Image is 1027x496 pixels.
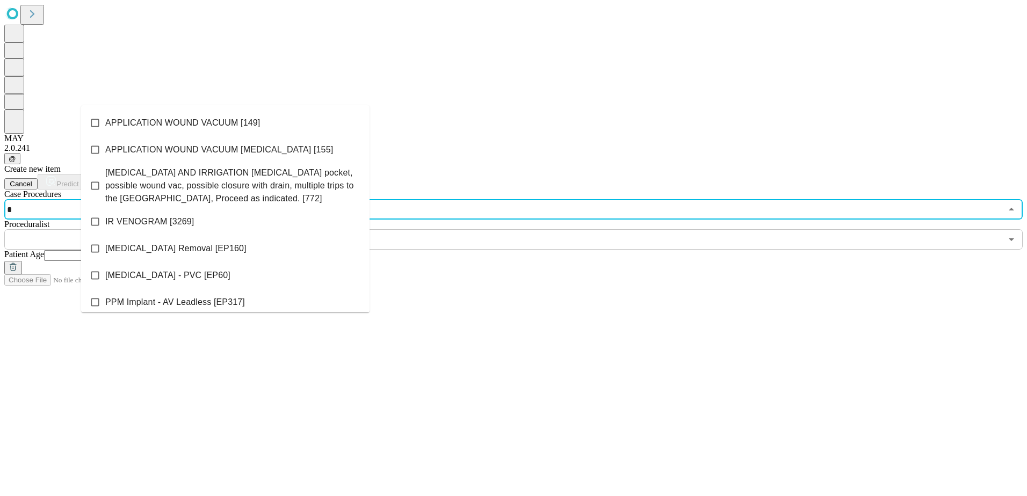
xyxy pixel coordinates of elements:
span: Predict [56,180,78,188]
div: MAY [4,134,1023,143]
span: APPLICATION WOUND VACUUM [MEDICAL_DATA] [155] [105,143,333,156]
button: Close [1004,202,1019,217]
span: Patient Age [4,250,44,259]
span: Proceduralist [4,220,49,229]
span: @ [9,155,16,163]
span: IR VENOGRAM [3269] [105,215,194,228]
button: @ [4,153,20,164]
button: Cancel [4,178,38,189]
span: [MEDICAL_DATA] - PVC [EP60] [105,269,230,282]
span: APPLICATION WOUND VACUUM [149] [105,116,260,129]
button: Predict [38,174,87,189]
div: 2.0.241 [4,143,1023,153]
span: [MEDICAL_DATA] Removal [EP160] [105,242,247,255]
span: Create new item [4,164,61,173]
span: Cancel [10,180,32,188]
button: Open [1004,232,1019,247]
span: PPM Implant - AV Leadless [EP317] [105,296,245,309]
span: Scheduled Procedure [4,189,61,199]
span: [MEDICAL_DATA] AND IRRIGATION [MEDICAL_DATA] pocket, possible wound vac, possible closure with dr... [105,166,361,205]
